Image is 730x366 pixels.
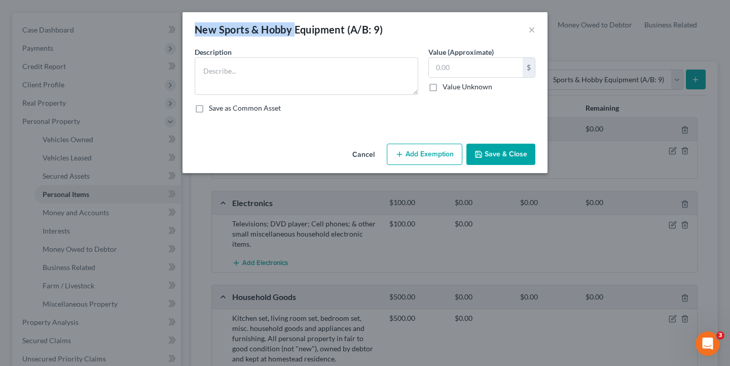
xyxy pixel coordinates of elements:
[716,331,724,340] span: 3
[528,23,535,36] button: ×
[443,82,492,92] label: Value Unknown
[209,103,281,113] label: Save as Common Asset
[466,144,535,165] button: Save & Close
[344,145,383,165] button: Cancel
[195,22,383,37] div: New Sports & Hobby Equipment (A/B: 9)
[696,331,720,356] iframe: Intercom live chat
[387,144,462,165] button: Add Exemption
[195,48,232,56] span: Description
[429,58,523,77] input: 0.00
[523,58,535,77] div: $
[428,47,494,57] label: Value (Approximate)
